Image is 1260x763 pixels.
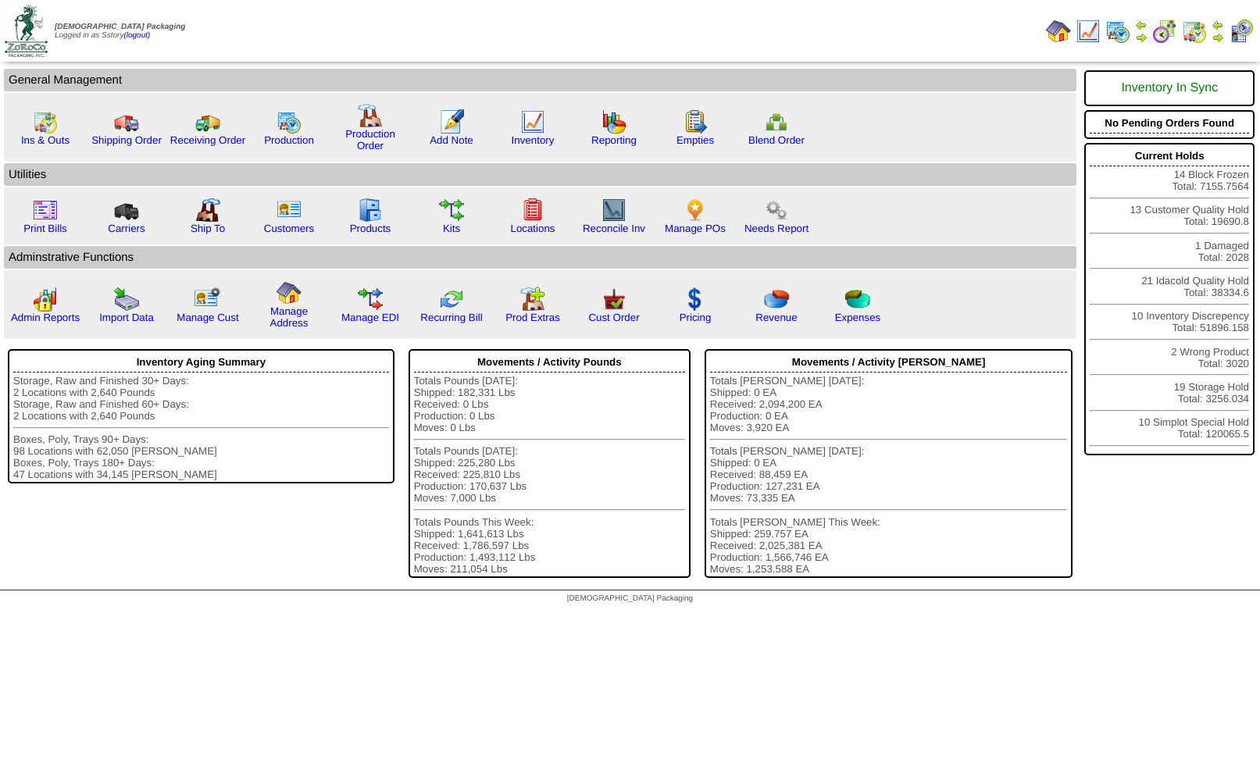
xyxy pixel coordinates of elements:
[21,134,70,146] a: Ins & Outs
[5,5,48,57] img: zoroco-logo-small.webp
[4,246,1076,269] td: Adminstrative Functions
[591,134,637,146] a: Reporting
[277,280,302,305] img: home.gif
[13,352,389,373] div: Inventory Aging Summary
[114,109,139,134] img: truck.gif
[33,109,58,134] img: calendarinout.gif
[264,223,314,234] a: Customers
[13,375,389,480] div: Storage, Raw and Finished 30+ Days: 2 Locations with 2,640 Pounds Storage, Raw and Finished 60+ D...
[99,312,154,323] a: Import Data
[601,287,626,312] img: cust_order.png
[744,223,808,234] a: Needs Report
[23,223,67,234] a: Print Bills
[601,198,626,223] img: line_graph2.gif
[194,287,223,312] img: managecust.png
[345,128,395,152] a: Production Order
[683,198,708,223] img: po.png
[114,198,139,223] img: truck3.gif
[439,287,464,312] img: reconcile.gif
[1046,19,1071,44] img: home.gif
[33,287,58,312] img: graph2.png
[55,23,185,31] span: [DEMOGRAPHIC_DATA] Packaging
[420,312,482,323] a: Recurring Bill
[123,31,150,40] a: (logout)
[1182,19,1207,44] img: calendarinout.gif
[414,352,685,373] div: Movements / Activity Pounds
[1229,19,1254,44] img: calendarcustomer.gif
[114,287,139,312] img: import.gif
[683,287,708,312] img: dollar.gif
[108,223,145,234] a: Carriers
[358,198,383,223] img: cabinet.gif
[601,109,626,134] img: graph.gif
[676,134,714,146] a: Empties
[91,134,162,146] a: Shipping Order
[512,134,555,146] a: Inventory
[764,198,789,223] img: workflow.png
[510,223,555,234] a: Locations
[1212,19,1224,31] img: arrowleft.gif
[520,198,545,223] img: locations.gif
[520,287,545,312] img: prodextras.gif
[755,312,797,323] a: Revenue
[277,109,302,134] img: calendarprod.gif
[583,223,645,234] a: Reconcile Inv
[1076,19,1101,44] img: line_graph.gif
[764,109,789,134] img: network.png
[430,134,473,146] a: Add Note
[1135,19,1148,31] img: arrowleft.gif
[170,134,245,146] a: Receiving Order
[439,109,464,134] img: orders.gif
[567,594,693,603] span: [DEMOGRAPHIC_DATA] Packaging
[358,287,383,312] img: edi.gif
[443,223,460,234] a: Kits
[588,312,639,323] a: Cust Order
[1090,146,1249,166] div: Current Holds
[1212,31,1224,44] img: arrowright.gif
[341,312,399,323] a: Manage EDI
[1090,73,1249,103] div: Inventory In Sync
[1084,143,1255,455] div: 14 Block Frozen Total: 7155.7564 13 Customer Quality Hold Total: 19690.8 1 Damaged Total: 2028 21...
[277,198,302,223] img: customers.gif
[710,375,1068,575] div: Totals [PERSON_NAME] [DATE]: Shipped: 0 EA Received: 2,094,200 EA Production: 0 EA Moves: 3,920 E...
[710,352,1068,373] div: Movements / Activity [PERSON_NAME]
[191,223,225,234] a: Ship To
[195,198,220,223] img: factory2.gif
[683,109,708,134] img: workorder.gif
[270,305,309,329] a: Manage Address
[439,198,464,223] img: workflow.gif
[1090,113,1249,134] div: No Pending Orders Found
[680,312,712,323] a: Pricing
[195,109,220,134] img: truck2.gif
[414,375,685,575] div: Totals Pounds [DATE]: Shipped: 182,331 Lbs Received: 0 Lbs Production: 0 Lbs Moves: 0 Lbs Totals ...
[835,312,881,323] a: Expenses
[665,223,726,234] a: Manage POs
[4,69,1076,91] td: General Management
[1105,19,1130,44] img: calendarprod.gif
[350,223,391,234] a: Products
[177,312,238,323] a: Manage Cust
[55,23,185,40] span: Logged in as Sstory
[264,134,314,146] a: Production
[505,312,560,323] a: Prod Extras
[358,103,383,128] img: factory.gif
[748,134,805,146] a: Blend Order
[33,198,58,223] img: invoice2.gif
[4,163,1076,186] td: Utilities
[1152,19,1177,44] img: calendarblend.gif
[764,287,789,312] img: pie_chart.png
[520,109,545,134] img: line_graph.gif
[1135,31,1148,44] img: arrowright.gif
[845,287,870,312] img: pie_chart2.png
[11,312,80,323] a: Admin Reports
